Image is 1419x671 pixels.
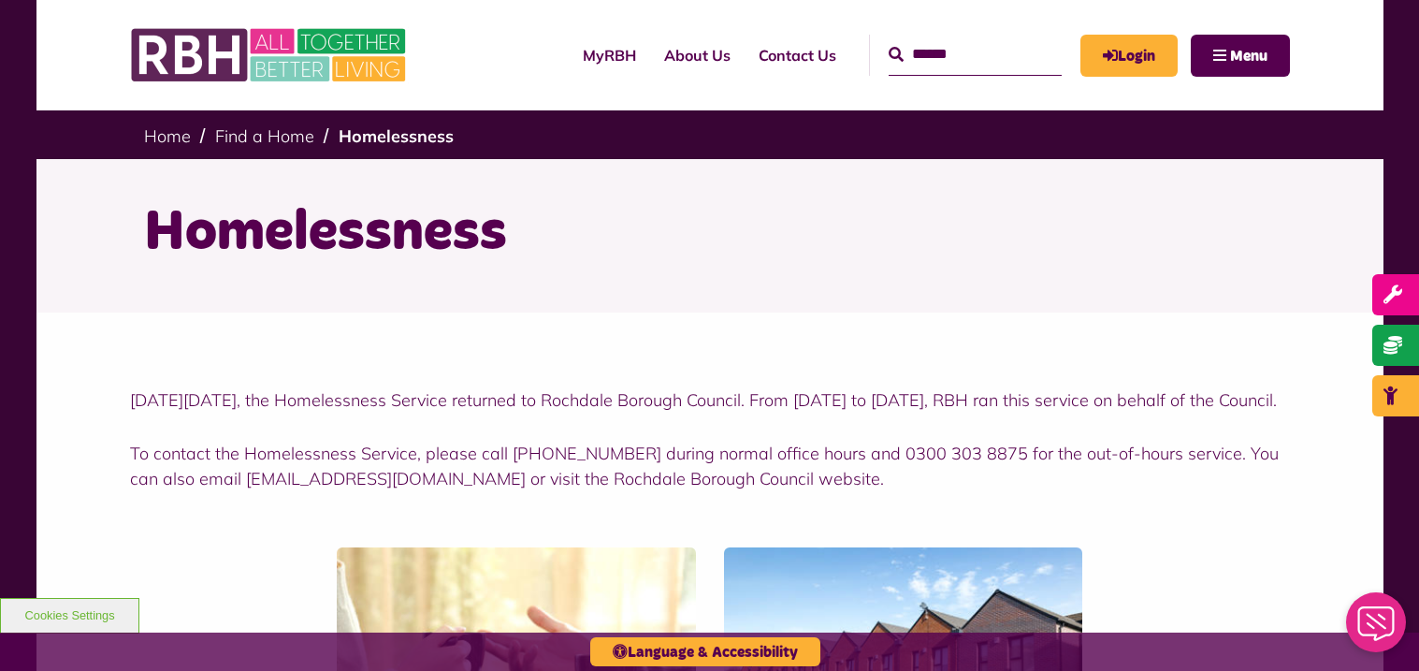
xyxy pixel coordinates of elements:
a: Homelessness [339,125,454,147]
a: visit the Rochdale Borough Council website - open in a new tab [550,468,880,489]
button: Language & Accessibility [590,637,820,666]
button: Navigation [1191,35,1290,77]
a: MyRBH [569,30,650,80]
a: Contact Us [745,30,850,80]
a: Home [144,125,191,147]
p: To contact the Homelessness Service, please call [PHONE_NUMBER] during normal office hours and 03... [130,441,1290,491]
input: Search [889,35,1062,75]
a: About Us [650,30,745,80]
span: . [545,468,884,489]
img: RBH [130,19,411,92]
p: [DATE][DATE], the Homelessness Service returned to Rochdale Borough Council. From [DATE] to [DATE... [130,387,1290,413]
a: MyRBH [1080,35,1178,77]
a: Find a Home [215,125,314,147]
iframe: Netcall Web Assistant for live chat [1335,587,1419,671]
span: Menu [1230,49,1267,64]
h1: Homelessness [144,197,1276,270]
